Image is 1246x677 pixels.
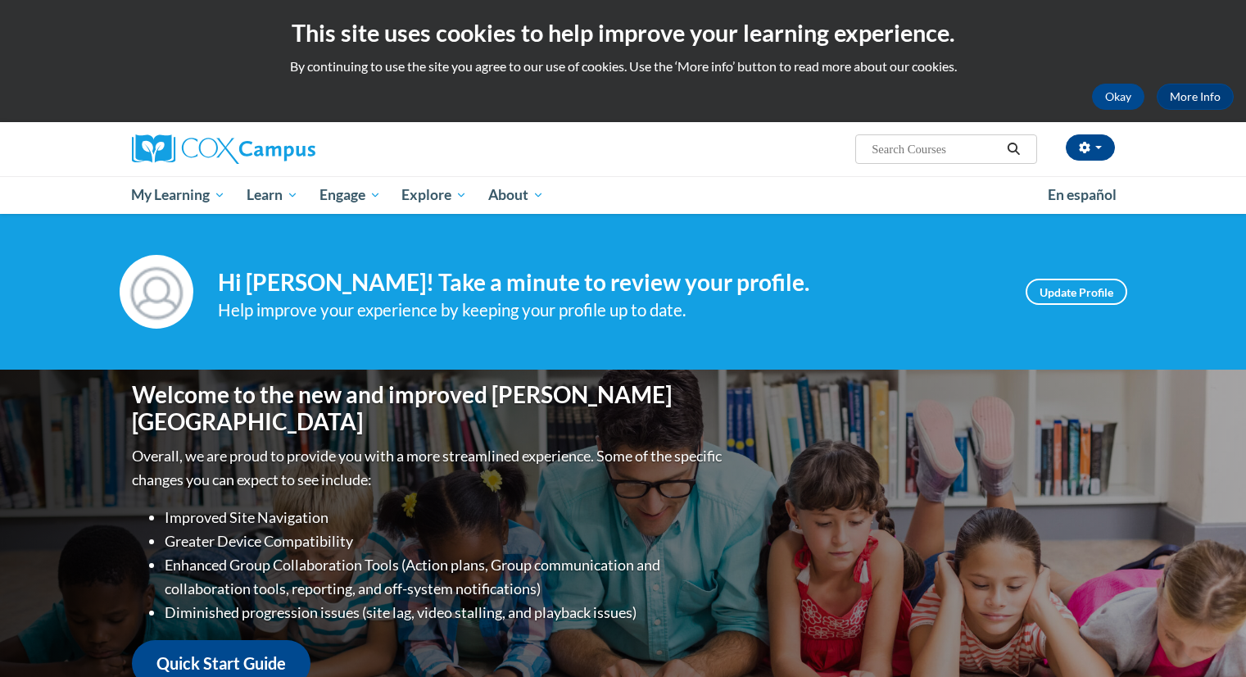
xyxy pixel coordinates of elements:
a: Engage [309,176,392,214]
a: En español [1037,178,1127,212]
input: Search Courses [870,139,1001,159]
h1: Welcome to the new and improved [PERSON_NAME][GEOGRAPHIC_DATA] [132,381,726,436]
p: Overall, we are proud to provide you with a more streamlined experience. Some of the specific cha... [132,444,726,492]
a: More Info [1157,84,1234,110]
span: Explore [401,185,467,205]
span: Learn [247,185,298,205]
a: Update Profile [1026,279,1127,305]
li: Enhanced Group Collaboration Tools (Action plans, Group communication and collaboration tools, re... [165,553,726,601]
li: Diminished progression issues (site lag, video stalling, and playback issues) [165,601,726,625]
button: Search [1001,139,1026,159]
a: About [478,176,555,214]
img: Cox Campus [132,134,315,164]
div: Main menu [107,176,1140,214]
a: Explore [391,176,478,214]
p: By continuing to use the site you agree to our use of cookies. Use the ‘More info’ button to read... [12,57,1234,75]
a: Cox Campus [132,134,443,164]
iframe: Button to launch messaging window [1180,611,1233,664]
li: Greater Device Compatibility [165,529,726,553]
span: My Learning [131,185,225,205]
span: Engage [319,185,381,205]
a: Learn [236,176,309,214]
button: Okay [1092,84,1144,110]
button: Account Settings [1066,134,1115,161]
h2: This site uses cookies to help improve your learning experience. [12,16,1234,49]
img: Profile Image [120,255,193,329]
a: My Learning [121,176,237,214]
h4: Hi [PERSON_NAME]! Take a minute to review your profile. [218,269,1001,297]
div: Help improve your experience by keeping your profile up to date. [218,297,1001,324]
li: Improved Site Navigation [165,506,726,529]
span: En español [1048,186,1117,203]
span: About [488,185,544,205]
